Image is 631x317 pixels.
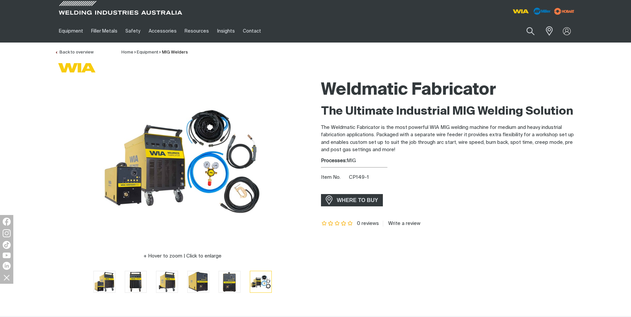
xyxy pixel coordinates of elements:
[349,175,369,180] span: CP149-1
[156,271,178,293] button: Go to slide 3
[552,6,576,16] img: miller
[87,20,121,43] a: Filler Metals
[519,23,542,39] button: Search products
[3,218,11,226] img: Facebook
[250,271,272,293] button: Go to slide 6
[125,271,147,293] button: Go to slide 2
[321,79,576,101] h1: Weldmatic Fabricator
[55,20,87,43] a: Equipment
[321,157,576,165] div: MIG
[3,262,11,270] img: LinkedIn
[156,271,178,292] img: Weldmatic Fabricator
[162,50,188,54] a: MIG Welders
[137,50,158,54] a: Equipment
[219,271,240,292] img: Weldmatic Fabricator
[383,221,420,227] a: Write a review
[357,221,379,226] span: 0 reviews
[139,252,226,260] button: Hover to zoom | Click to enlarge
[511,23,542,39] input: Product name or item number...
[321,104,576,119] h2: The Ultimate Industrial MIG Welding Solution
[321,158,347,163] strong: Processes:
[3,229,11,237] img: Instagram
[333,195,383,206] span: WHERE TO BUY
[219,271,240,293] button: Go to slide 5
[99,76,266,242] img: Weldmatic Fabricator
[321,221,354,226] span: Rating: {0}
[121,50,133,54] a: Home
[213,20,238,43] a: Insights
[93,271,115,293] button: Go to slide 1
[121,20,144,43] a: Safety
[1,272,12,283] img: hide socials
[239,20,265,43] a: Contact
[55,20,446,43] nav: Main
[55,50,93,54] a: Back to overview of MIG Welders
[3,241,11,249] img: TikTok
[94,271,115,292] img: Weldmatic Fabricator
[3,253,11,258] img: YouTube
[121,49,188,56] nav: Breadcrumb
[125,271,146,292] img: Weldmatic Fabricator
[187,271,209,293] button: Go to slide 4
[250,271,271,292] img: Weldmatic Fabricator
[145,20,181,43] a: Accessories
[321,194,383,206] a: WHERE TO BUY
[188,271,209,292] img: Weldmatic Fabricator
[321,124,576,154] p: The Weldmatic Fabricator is the most powerful WIA MIG welding machine for medium and heavy indust...
[321,174,348,181] span: Item No.
[181,20,213,43] a: Resources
